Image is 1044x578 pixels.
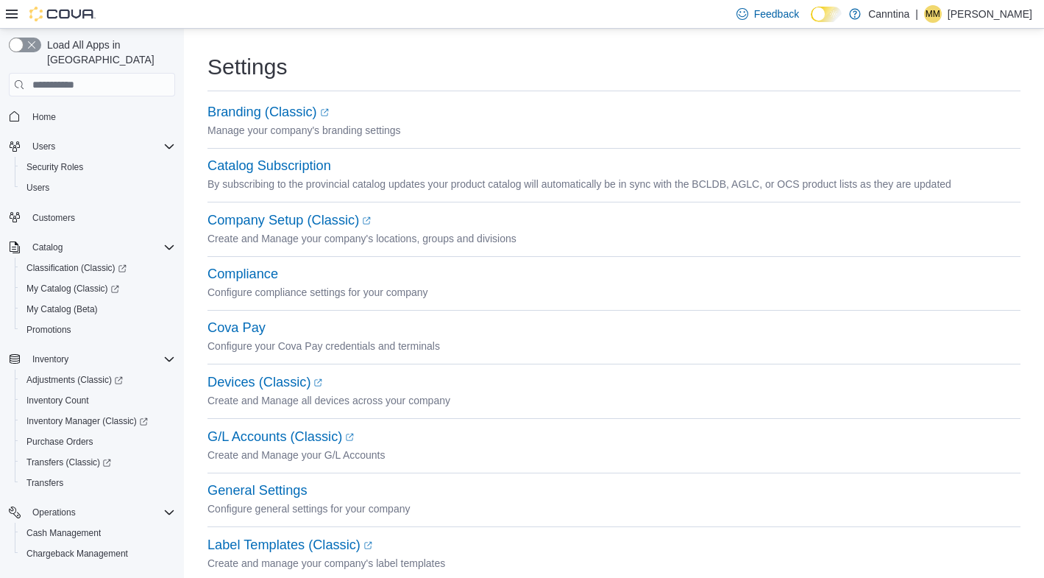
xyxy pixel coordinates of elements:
svg: External link [313,378,322,387]
button: Inventory [26,350,74,368]
h1: Settings [207,52,287,82]
a: Home [26,108,62,126]
input: Dark Mode [811,7,842,22]
span: Transfers [26,477,63,489]
button: Home [3,105,181,127]
span: Purchase Orders [21,433,175,451]
svg: External link [320,108,329,117]
svg: External link [345,433,354,442]
a: Promotions [21,321,77,339]
a: Branding (Classic)External link [207,105,329,119]
p: Create and Manage all devices across your company [207,392,1020,409]
button: Customers [3,207,181,228]
span: Promotions [21,321,175,339]
a: Transfers [21,474,69,492]
button: Catalog Subscription [207,158,331,174]
span: Dark Mode [811,22,812,23]
span: Home [26,107,175,125]
button: Compliance [207,267,278,282]
button: Chargeback Management [15,543,181,564]
span: Inventory Count [26,395,89,406]
span: Customers [32,212,75,224]
img: Cova [29,7,96,21]
span: My Catalog (Classic) [21,280,175,297]
a: Transfers (Classic) [15,452,181,473]
span: My Catalog (Classic) [26,283,119,295]
a: Classification (Classic) [15,258,181,278]
span: Transfers [21,474,175,492]
p: Create and Manage your G/L Accounts [207,446,1020,464]
span: Promotions [26,324,71,336]
p: [PERSON_NAME] [948,5,1032,23]
button: Users [3,136,181,157]
button: Purchase Orders [15,431,181,452]
svg: External link [362,216,371,225]
p: | [915,5,918,23]
button: Transfers [15,473,181,493]
button: Security Roles [15,157,181,177]
a: My Catalog (Classic) [21,280,125,297]
span: Transfers (Classic) [26,457,111,468]
button: My Catalog (Beta) [15,299,181,320]
a: Inventory Manager (Classic) [15,411,181,431]
a: Inventory Manager (Classic) [21,412,154,430]
span: Security Roles [21,158,175,176]
p: By subscribing to the provincial catalog updates your product catalog will automatically be in sy... [207,175,1020,193]
p: Create and Manage your company's locations, groups and divisions [207,230,1020,247]
a: Purchase Orders [21,433,99,451]
p: Create and manage your company's label templates [207,554,1020,572]
a: Transfers (Classic) [21,454,117,471]
span: Customers [26,208,175,227]
a: My Catalog (Classic) [15,278,181,299]
button: Promotions [15,320,181,340]
button: Users [26,138,61,155]
p: Configure compliance settings for your company [207,283,1020,301]
a: Adjustments (Classic) [15,370,181,390]
button: Operations [26,504,82,521]
button: Cash Management [15,523,181,543]
button: Inventory Count [15,390,181,411]
span: Adjustments (Classic) [26,374,123,386]
span: Inventory Manager (Classic) [21,412,175,430]
span: Feedback [754,7,799,21]
span: Home [32,111,56,123]
a: Label Templates (Classic)External link [207,538,372,552]
span: My Catalog (Beta) [21,300,175,318]
span: Inventory [32,353,68,365]
span: Transfers (Classic) [21,454,175,471]
span: Operations [32,507,76,518]
button: Operations [3,502,181,523]
a: Classification (Classic) [21,259,132,277]
a: Cash Management [21,524,107,542]
a: Customers [26,209,81,227]
span: Adjustments (Classic) [21,371,175,389]
a: My Catalog (Beta) [21,300,104,318]
span: Cash Management [26,527,101,539]
span: Users [26,138,175,155]
span: Chargeback Management [21,545,175,563]
a: Company Setup (Classic)External link [207,213,371,228]
span: Operations [26,504,175,521]
button: Users [15,177,181,198]
p: Configure your Cova Pay credentials and terminals [207,337,1020,355]
a: Users [21,179,55,197]
span: Classification (Classic) [26,262,127,274]
span: MM [926,5,940,23]
span: Users [21,179,175,197]
a: Security Roles [21,158,89,176]
span: Load All Apps in [GEOGRAPHIC_DATA] [41,38,175,67]
span: Cash Management [21,524,175,542]
button: Catalog [26,239,68,256]
button: Catalog [3,237,181,258]
span: My Catalog (Beta) [26,303,98,315]
span: Catalog [32,242,63,253]
span: Catalog [26,239,175,256]
a: Devices (Classic)External link [207,375,322,390]
button: Inventory [3,349,181,370]
button: Cova Pay [207,320,266,336]
p: Manage your company's branding settings [207,121,1020,139]
span: Inventory [26,350,175,368]
span: Inventory Manager (Classic) [26,415,148,427]
button: General Settings [207,483,307,498]
span: Inventory Count [21,392,175,409]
